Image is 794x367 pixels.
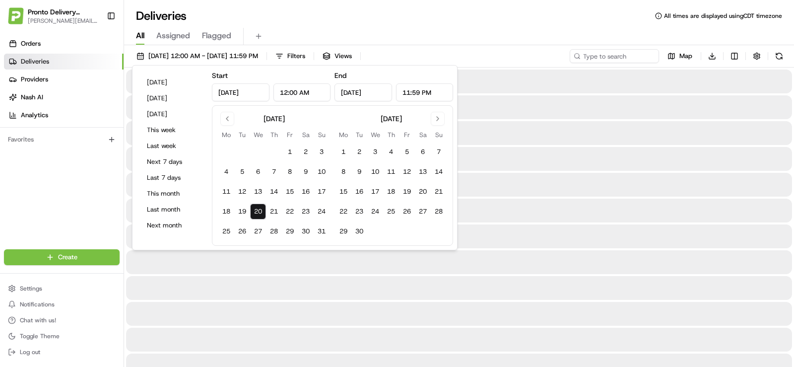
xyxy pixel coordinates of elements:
div: [DATE] [381,114,402,124]
a: Providers [4,72,124,87]
th: Friday [399,130,415,140]
button: 25 [218,223,234,239]
button: 2 [351,144,367,160]
th: Saturday [298,130,314,140]
button: Pronto Delivery Service [28,7,99,17]
button: 21 [431,184,447,200]
button: 23 [298,204,314,220]
input: Type to search [570,49,659,63]
button: 16 [351,184,367,200]
button: 4 [383,144,399,160]
th: Monday [218,130,234,140]
button: Next 7 days [142,155,202,169]
button: 7 [266,164,282,180]
button: 1 [335,144,351,160]
button: 30 [351,223,367,239]
a: 📗Knowledge Base [6,140,80,158]
button: Next month [142,219,202,232]
span: Knowledge Base [20,144,76,154]
th: Wednesday [367,130,383,140]
button: 12 [234,184,250,200]
button: Notifications [4,297,120,311]
button: 18 [383,184,399,200]
button: 13 [415,164,431,180]
button: 11 [383,164,399,180]
span: Log out [20,348,40,356]
div: Start new chat [34,95,163,105]
th: Thursday [383,130,399,140]
button: 5 [234,164,250,180]
input: Time [273,83,331,101]
span: Map [679,52,692,61]
button: 14 [431,164,447,180]
th: Thursday [266,130,282,140]
div: We're available if you need us! [34,105,126,113]
button: 2 [298,144,314,160]
label: Start [212,71,228,80]
button: [DATE] [142,91,202,105]
button: Go to previous month [220,112,234,126]
button: 28 [266,223,282,239]
button: 22 [282,204,298,220]
button: 26 [234,223,250,239]
button: 20 [250,204,266,220]
span: Flagged [202,30,231,42]
span: Views [334,52,352,61]
button: Log out [4,345,120,359]
button: This week [142,123,202,137]
button: [DATE] [142,107,202,121]
button: Go to next month [431,112,445,126]
button: 27 [415,204,431,220]
button: 4 [218,164,234,180]
span: Nash AI [21,93,43,102]
th: Sunday [431,130,447,140]
img: Pronto Delivery Service [8,7,24,24]
button: 7 [431,144,447,160]
button: Start new chat [169,98,181,110]
button: 24 [367,204,383,220]
a: Powered byPylon [70,168,120,176]
span: Toggle Theme [20,332,60,340]
button: [DATE] 12:00 AM - [DATE] 11:59 PM [132,49,263,63]
button: 3 [314,144,330,160]
button: 10 [314,164,330,180]
button: Toggle Theme [4,329,120,343]
th: Sunday [314,130,330,140]
button: Create [4,249,120,265]
button: 29 [335,223,351,239]
button: 3 [367,144,383,160]
div: 📗 [10,145,18,153]
button: 31 [314,223,330,239]
span: Deliveries [21,57,49,66]
span: API Documentation [94,144,159,154]
button: 16 [298,184,314,200]
span: Pylon [99,168,120,176]
button: 5 [399,144,415,160]
button: 25 [383,204,399,220]
h1: Deliveries [136,8,187,24]
button: Last month [142,203,202,217]
div: [DATE] [264,114,285,124]
span: Settings [20,285,42,293]
button: 17 [367,184,383,200]
button: 18 [218,204,234,220]
button: Last week [142,139,202,153]
th: Friday [282,130,298,140]
button: 1 [282,144,298,160]
img: Nash [10,10,30,30]
button: 12 [399,164,415,180]
button: Refresh [772,49,786,63]
label: End [334,71,346,80]
button: 21 [266,204,282,220]
input: Date [212,83,269,101]
button: 14 [266,184,282,200]
button: 30 [298,223,314,239]
button: 28 [431,204,447,220]
th: Saturday [415,130,431,140]
span: Notifications [20,300,55,308]
button: 8 [282,164,298,180]
span: Providers [21,75,48,84]
button: [DATE] [142,75,202,89]
button: 9 [298,164,314,180]
button: Chat with us! [4,313,120,327]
